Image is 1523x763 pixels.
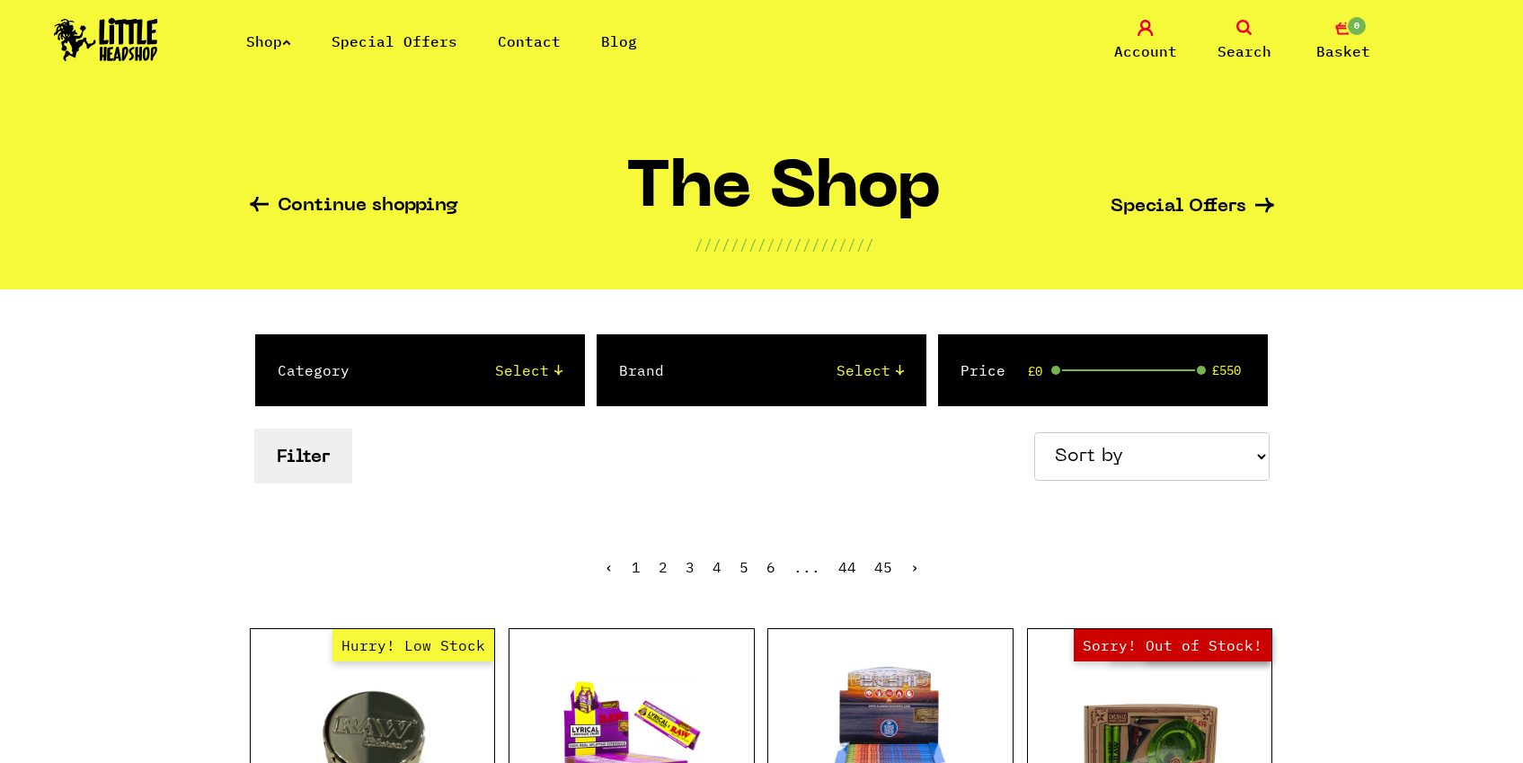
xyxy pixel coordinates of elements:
[1212,363,1241,377] span: £550
[1218,40,1271,62] span: Search
[1111,198,1274,217] a: Special Offers
[1074,629,1271,661] span: Sorry! Out of Stock!
[1200,20,1289,62] a: Search
[793,558,820,576] span: ...
[713,558,722,576] a: 4
[1114,40,1177,62] span: Account
[910,558,919,576] a: Next »
[601,32,637,50] a: Blog
[278,359,350,381] label: Category
[659,558,668,576] a: 2
[1316,40,1370,62] span: Basket
[498,32,561,50] a: Contact
[332,629,494,661] span: Hurry! Low Stock
[254,429,352,484] button: Filter
[250,197,458,217] a: Continue shopping
[54,18,158,61] img: Little Head Shop Logo
[838,558,856,576] a: 44
[1028,364,1042,378] span: £0
[332,32,457,50] a: Special Offers
[686,558,695,576] a: 3
[1298,20,1388,62] a: 0 Basket
[1346,15,1368,37] span: 0
[874,558,892,576] a: 45
[739,558,748,576] a: 5
[961,359,1005,381] label: Price
[766,558,775,576] a: 6
[605,558,614,576] span: ‹
[605,560,614,574] li: « Previous
[619,359,664,381] label: Brand
[626,159,942,234] h1: The Shop
[695,234,874,255] p: ////////////////////
[632,558,641,576] span: 1
[246,32,291,50] a: Shop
